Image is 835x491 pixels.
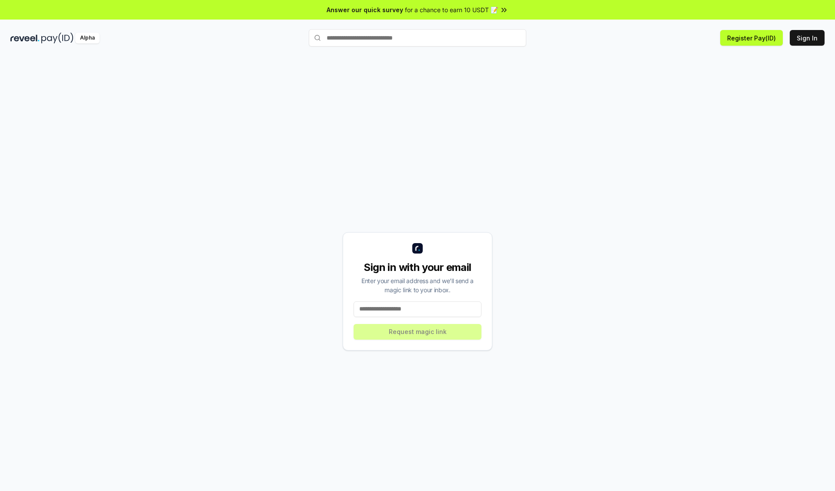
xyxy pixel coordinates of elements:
img: logo_small [412,243,423,254]
span: Answer our quick survey [327,5,403,14]
button: Register Pay(ID) [720,30,783,46]
img: pay_id [41,33,73,43]
span: for a chance to earn 10 USDT 📝 [405,5,498,14]
div: Alpha [75,33,100,43]
img: reveel_dark [10,33,40,43]
div: Enter your email address and we’ll send a magic link to your inbox. [354,276,481,294]
div: Sign in with your email [354,261,481,274]
button: Sign In [790,30,825,46]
